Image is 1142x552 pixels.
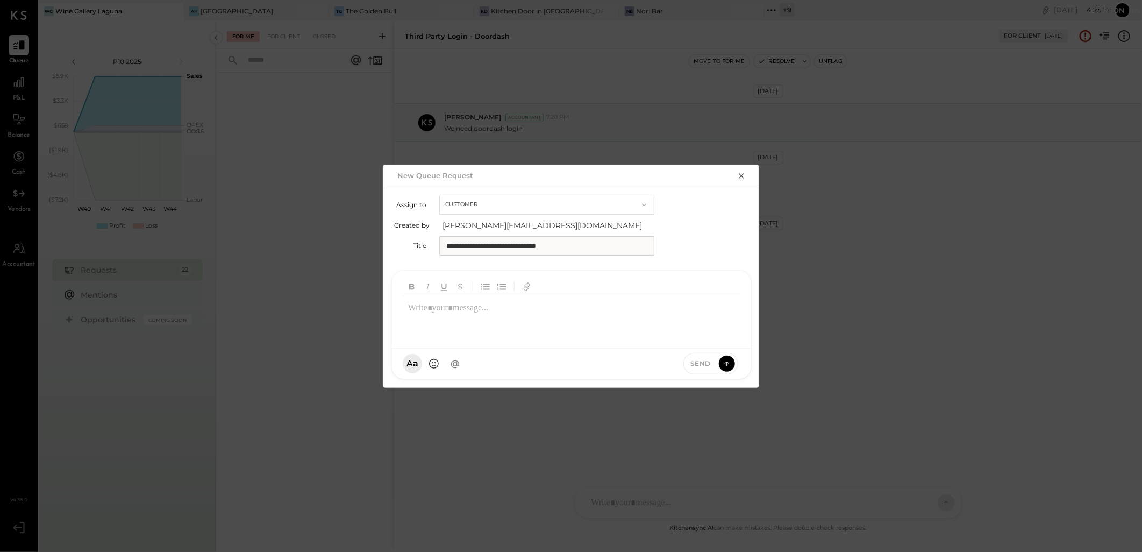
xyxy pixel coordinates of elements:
span: a [413,358,418,369]
span: [PERSON_NAME][EMAIL_ADDRESS][DOMAIN_NAME] [442,220,658,231]
button: Strikethrough [453,279,467,294]
button: Customer [439,195,654,215]
label: Assign to [394,201,426,209]
span: Send [690,359,711,368]
h2: New Queue Request [397,171,473,180]
button: Bold [405,279,419,294]
span: @ [451,358,460,369]
button: Ordered List [495,279,509,294]
button: Underline [437,279,451,294]
button: Aa [403,354,422,373]
label: Created by [394,221,430,229]
button: @ [446,354,465,373]
button: Italic [421,279,435,294]
button: Add URL [520,279,534,294]
label: Title [394,242,426,250]
button: Unordered List [479,279,493,294]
